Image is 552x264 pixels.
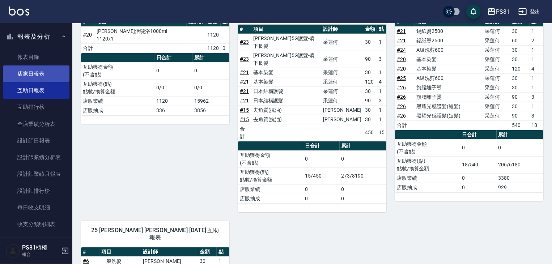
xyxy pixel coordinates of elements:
td: 30 [363,105,377,115]
td: 18 [530,120,543,130]
td: [PERSON_NAME] [321,115,363,124]
td: 3856 [193,106,229,115]
td: 30 [510,83,530,92]
a: #25 [397,75,406,81]
td: 采蓮何 [483,102,510,111]
td: 去角質(抗油) [251,105,321,115]
td: 采蓮何 [321,68,363,77]
a: 收支分類明細表 [3,216,69,233]
td: 30 [510,45,530,55]
td: 采蓮何 [483,83,510,92]
td: 采蓮何 [321,51,363,68]
td: 90 [510,111,530,120]
td: 0 [460,173,497,183]
td: [PERSON_NAME] [321,105,363,115]
img: Logo [9,7,29,16]
td: 采蓮何 [483,73,510,83]
table: a dense table [395,17,543,130]
td: 120 [363,77,377,86]
td: 基本染髮 [251,68,321,77]
th: 金額 [198,247,217,257]
td: 采蓮何 [483,55,510,64]
table: a dense table [395,130,543,192]
a: 互助日報表 [3,82,69,99]
td: 0 [193,62,229,79]
th: 日合計 [303,141,340,151]
td: 采蓮何 [321,96,363,105]
a: 設計師業績分析表 [3,149,69,166]
th: 點 [377,25,386,34]
td: 采蓮何 [483,45,510,55]
td: 30 [510,55,530,64]
a: 設計師業績月報表 [3,166,69,182]
table: a dense table [238,25,386,141]
td: A級洗剪600 [415,73,483,83]
td: 90 [363,51,377,68]
td: 0/0 [154,79,193,96]
th: 日合計 [460,130,497,140]
td: 2 [530,36,543,45]
a: #20 [83,32,92,38]
td: 0 [460,183,497,192]
a: 店家日報表 [3,65,69,82]
td: 0/0 [193,79,229,96]
a: #23 [240,39,249,45]
th: 項目 [99,247,141,257]
td: 互助獲得金額 (不含點) [395,139,460,156]
table: a dense table [238,141,386,204]
button: save [466,4,481,19]
td: 1 [530,102,543,111]
td: 采蓮何 [321,86,363,96]
a: #20 [397,56,406,62]
td: [PERSON_NAME]5G護髮-肩下長髮 [251,34,321,51]
table: a dense table [81,17,229,53]
button: 報表及分析 [3,27,69,46]
a: 設計師日報表 [3,132,69,149]
a: #24 [397,47,406,53]
th: 累計 [193,53,229,63]
a: #21 [240,88,249,94]
td: 0 [303,184,340,194]
td: 0 [460,139,497,156]
td: 采蓮何 [321,77,363,86]
td: 0 [340,184,386,194]
th: 項目 [251,25,321,34]
td: 0 [303,150,340,167]
td: 0 [340,150,386,167]
td: 15/450 [303,167,340,184]
td: 互助獲得(點) 點數/換算金額 [395,156,460,173]
td: 929 [497,183,543,192]
td: 90 [510,92,530,102]
th: 設計師 [141,247,198,257]
td: 黑耀光感護髮(短髮) [415,102,483,111]
td: 3 [530,111,543,120]
td: 店販抽成 [81,106,154,115]
td: 336 [154,106,193,115]
button: PS81 [484,4,513,19]
td: 30 [510,102,530,111]
td: 旗艦離子燙 [415,83,483,92]
a: #6 [83,258,89,264]
td: 基本染髮 [415,55,483,64]
a: 設計師排行榜 [3,183,69,199]
td: 1 [530,73,543,83]
td: 黑耀光感護髮(短髮) [415,111,483,120]
td: 120 [510,64,530,73]
td: 30 [510,26,530,36]
td: 0 [340,194,386,203]
a: #15 [240,116,249,122]
td: 互助獲得金額 (不含點) [81,62,154,79]
td: 1 [377,86,386,96]
th: 累計 [497,130,543,140]
a: 報表目錄 [3,49,69,65]
td: 錫紙燙2500 [415,36,483,45]
td: 540 [510,120,530,130]
th: # [238,25,251,34]
td: 1120 [205,43,221,53]
td: 店販抽成 [395,183,460,192]
th: 金額 [363,25,377,34]
td: 基本染髮 [415,64,483,73]
td: 采蓮何 [483,92,510,102]
td: 合計 [238,124,251,141]
td: 1 [377,105,386,115]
